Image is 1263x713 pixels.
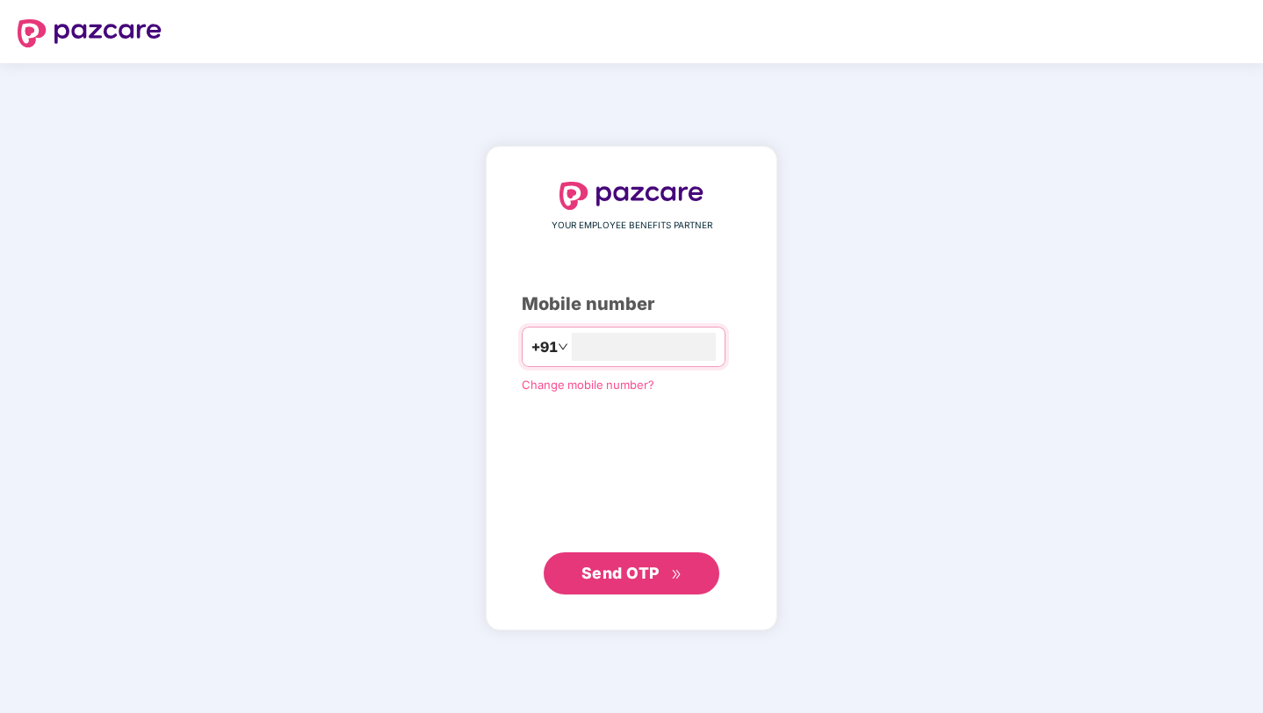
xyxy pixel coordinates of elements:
[581,564,660,582] span: Send OTP
[559,182,704,210] img: logo
[522,378,654,392] a: Change mobile number?
[531,336,558,358] span: +91
[18,19,162,47] img: logo
[552,219,712,233] span: YOUR EMPLOYEE BENEFITS PARTNER
[522,291,741,318] div: Mobile number
[671,569,682,580] span: double-right
[558,342,568,352] span: down
[544,552,719,594] button: Send OTPdouble-right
